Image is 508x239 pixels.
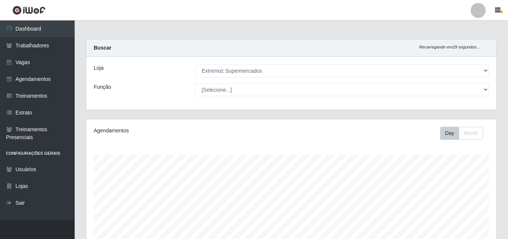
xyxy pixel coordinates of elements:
[94,64,103,72] label: Loja
[94,127,252,135] div: Agendamentos
[94,45,111,51] strong: Buscar
[94,83,111,91] label: Função
[440,127,483,140] div: First group
[440,127,489,140] div: Toolbar with button groups
[419,45,480,49] i: Recarregando em 29 segundos...
[440,127,459,140] button: Day
[459,127,483,140] button: Month
[12,6,46,15] img: CoreUI Logo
